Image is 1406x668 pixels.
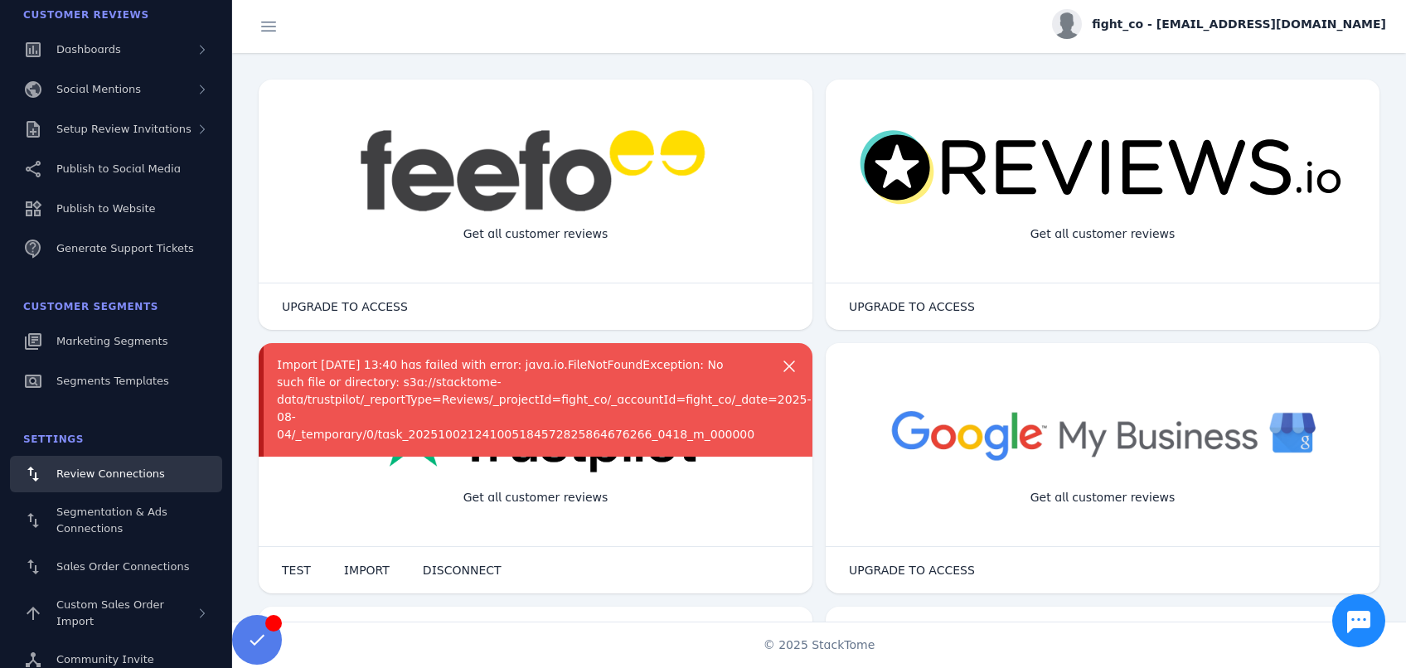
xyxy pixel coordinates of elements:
button: IMPORT [327,554,406,587]
span: IMPORT [344,564,390,576]
span: DISCONNECT [423,564,502,576]
a: Review Connections [10,456,222,492]
span: Publish to Website [56,202,155,215]
div: Get all customer reviews [450,212,622,256]
span: Publish to Social Media [56,162,181,175]
span: © 2025 StackTome [764,637,875,654]
span: Community Invite [56,653,154,666]
a: Publish to Website [10,191,222,227]
span: Review Connections [56,467,165,480]
img: feefo.png [357,129,714,212]
span: Segmentation & Ads Connections [56,506,167,535]
img: profile.jpg [1052,9,1082,39]
button: UPGRADE TO ACCESS [832,554,991,587]
span: Segments Templates [56,375,169,387]
a: Segments Templates [10,363,222,399]
span: Custom Sales Order Import [56,598,164,627]
span: Sales Order Connections [56,560,189,573]
span: Settings [23,433,84,445]
button: fight_co - [EMAIL_ADDRESS][DOMAIN_NAME] [1052,9,1386,39]
span: UPGRADE TO ACCESS [849,564,975,576]
span: Customer Reviews [23,9,149,21]
span: Marketing Segments [56,335,167,347]
div: Get all customer reviews [1017,212,1189,256]
a: Marketing Segments [10,323,222,360]
a: Publish to Social Media [10,151,222,187]
button: UPGRADE TO ACCESS [832,290,991,323]
span: TEST [282,564,311,576]
a: Segmentation & Ads Connections [10,496,222,545]
div: Get all customer reviews [450,476,622,520]
button: TEST [265,554,327,587]
span: fight_co - [EMAIL_ADDRESS][DOMAIN_NAME] [1092,16,1386,33]
span: Dashboards [56,43,121,56]
a: Sales Order Connections [10,549,222,585]
span: Setup Review Invitations [56,123,192,135]
img: googlebusiness.png [880,393,1326,476]
button: DISCONNECT [406,554,518,587]
img: reviewsio.svg [859,129,1346,207]
span: UPGRADE TO ACCESS [282,301,408,312]
div: Import [DATE] 13:40 has failed with error: java.io.FileNotFoundException: No such file or directo... [277,356,747,443]
span: Customer Segments [23,301,158,312]
button: UPGRADE TO ACCESS [265,290,424,323]
div: Get all customer reviews [1017,476,1189,520]
span: Generate Support Tickets [56,242,194,254]
a: Generate Support Tickets [10,230,222,267]
span: UPGRADE TO ACCESS [849,301,975,312]
span: Social Mentions [56,83,141,95]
